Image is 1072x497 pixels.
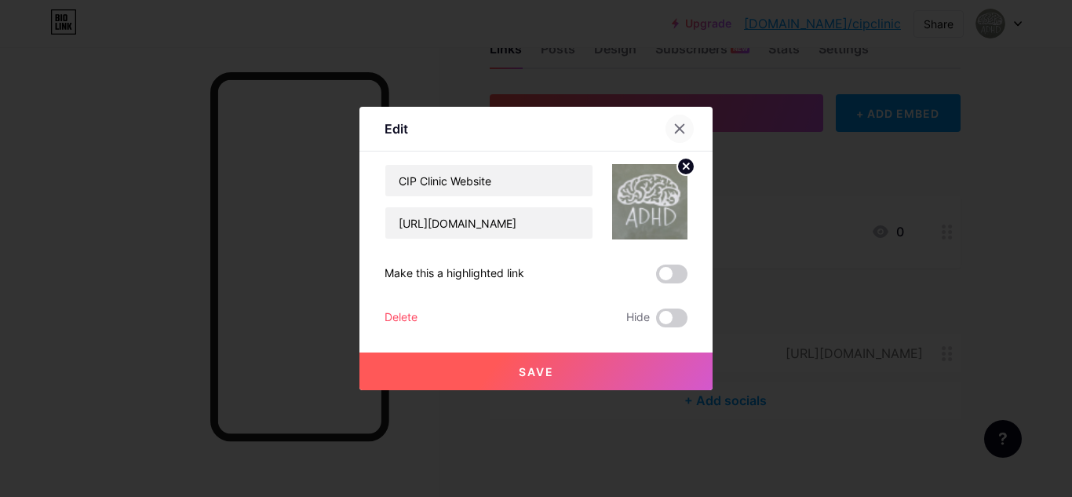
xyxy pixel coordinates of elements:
[612,164,687,239] img: link_thumbnail
[359,353,713,390] button: Save
[385,119,408,138] div: Edit
[385,265,524,283] div: Make this a highlighted link
[626,309,650,327] span: Hide
[385,309,417,327] div: Delete
[519,365,554,378] span: Save
[385,165,593,196] input: Title
[385,207,593,239] input: URL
